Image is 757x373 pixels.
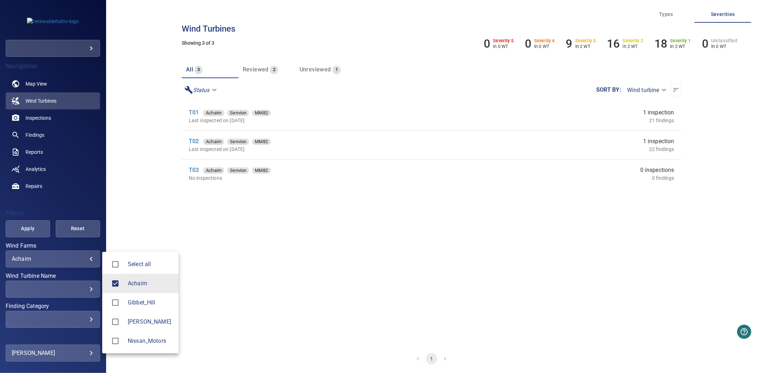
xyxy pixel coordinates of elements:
span: Nissan_Motors [108,334,123,348]
span: Nissan_Motors [128,337,173,345]
span: Select all [128,260,173,269]
div: Wind Farms Gibbet_Hill [128,298,173,307]
span: Gibbet_Hill [108,295,123,310]
span: [PERSON_NAME] [128,318,173,326]
ul: Achairn [102,252,179,353]
span: Lochhead [108,314,123,329]
span: Achairn [108,276,123,291]
div: Wind Farms Achairn [128,279,173,288]
span: Gibbet_Hill [128,298,173,307]
div: Wind Farms Nissan_Motors [128,337,173,345]
div: Wind Farms Lochhead [128,318,173,326]
span: Achairn [128,279,173,288]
